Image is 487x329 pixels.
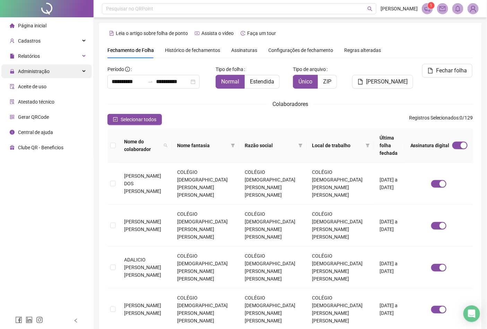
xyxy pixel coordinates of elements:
[455,6,461,12] span: bell
[366,78,408,86] span: [PERSON_NAME]
[239,163,307,205] td: COLÉGIO [DEMOGRAPHIC_DATA] [PERSON_NAME] [PERSON_NAME]
[107,114,162,125] button: Selecionar todos
[148,79,153,85] span: to
[201,30,234,36] span: Assista o vídeo
[10,38,15,43] span: user-add
[323,78,331,85] span: ZIP
[26,317,33,323] span: linkedin
[374,163,405,205] td: [DATE] a [DATE]
[177,142,228,149] span: Nome fantasia
[172,247,240,288] td: COLÉGIO [DEMOGRAPHIC_DATA] [PERSON_NAME] [PERSON_NAME]
[165,47,220,53] span: Histórico de fechamentos
[239,205,307,247] td: COLÉGIO [DEMOGRAPHIC_DATA] [PERSON_NAME] [PERSON_NAME]
[307,163,374,205] td: COLÉGIO [DEMOGRAPHIC_DATA] [PERSON_NAME] [PERSON_NAME]
[268,48,333,53] span: Configurações de fechamento
[364,140,371,151] span: filter
[10,54,15,59] span: file
[10,130,15,135] span: info-circle
[18,99,54,105] span: Atestado técnico
[121,116,156,123] span: Selecionar todos
[124,303,161,316] span: [PERSON_NAME] [PERSON_NAME]
[10,115,15,119] span: qrcode
[410,142,450,149] span: Assinatura digital
[374,128,405,163] th: Última folha fechada
[381,5,418,12] span: [PERSON_NAME]
[10,145,15,150] span: gift
[409,114,473,125] span: : 0 / 129
[15,317,22,323] span: facebook
[312,142,363,149] span: Local de trabalho
[422,64,472,78] button: Fechar folha
[352,75,413,89] button: [PERSON_NAME]
[344,48,381,53] span: Regras alteradas
[307,247,374,288] td: COLÉGIO [DEMOGRAPHIC_DATA] [PERSON_NAME] [PERSON_NAME]
[366,143,370,148] span: filter
[440,6,446,12] span: mail
[297,140,304,151] span: filter
[18,53,40,59] span: Relatórios
[250,78,274,85] span: Estendida
[463,305,480,322] div: Open Intercom Messenger
[73,318,78,323] span: left
[272,101,308,107] span: Colaboradores
[18,38,41,44] span: Cadastros
[428,68,433,73] span: file
[172,205,240,247] td: COLÉGIO [DEMOGRAPHIC_DATA] [PERSON_NAME] [PERSON_NAME]
[109,31,114,36] span: file-text
[241,31,245,36] span: history
[367,6,373,11] span: search
[409,115,459,121] span: Registros Selecionados
[18,145,63,150] span: Clube QR - Beneficios
[10,69,15,74] span: lock
[245,142,296,149] span: Razão social
[298,143,303,148] span: filter
[307,205,374,247] td: COLÉGIO [DEMOGRAPHIC_DATA] [PERSON_NAME] [PERSON_NAME]
[221,78,239,85] span: Normal
[124,219,161,232] span: [PERSON_NAME] [PERSON_NAME]
[358,79,363,85] span: file
[124,173,161,194] span: [PERSON_NAME] DOS [PERSON_NAME]
[468,3,478,14] img: 27097
[18,69,50,74] span: Administração
[125,67,130,72] span: info-circle
[148,79,153,85] span: swap-right
[428,2,435,9] sup: 1
[430,3,433,8] span: 1
[216,65,243,73] span: Tipo de folha
[18,84,46,89] span: Aceite de uso
[10,99,15,104] span: solution
[239,247,307,288] td: COLÉGIO [DEMOGRAPHIC_DATA] [PERSON_NAME] [PERSON_NAME]
[231,48,257,53] span: Assinaturas
[436,66,467,75] span: Fechar folha
[293,65,326,73] span: Tipo de arquivo
[18,114,49,120] span: Gerar QRCode
[107,66,124,72] span: Período
[424,6,431,12] span: notification
[195,31,200,36] span: youtube
[162,136,169,154] span: search
[36,317,43,323] span: instagram
[10,23,15,28] span: home
[231,143,235,148] span: filter
[374,205,405,247] td: [DATE] a [DATE]
[164,143,168,148] span: search
[229,140,236,151] span: filter
[124,257,161,278] span: ADALICIO [PERSON_NAME] [PERSON_NAME]
[247,30,276,36] span: Faça um tour
[113,117,118,122] span: check-square
[107,47,154,53] span: Fechamento de Folha
[10,84,15,89] span: audit
[124,138,161,153] span: Nome do colaborador
[172,163,240,205] td: COLÉGIO [DEMOGRAPHIC_DATA] [PERSON_NAME] [PERSON_NAME]
[18,23,46,28] span: Página inicial
[116,30,188,36] span: Leia o artigo sobre folha de ponto
[298,78,312,85] span: Único
[374,247,405,288] td: [DATE] a [DATE]
[18,130,53,135] span: Central de ajuda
